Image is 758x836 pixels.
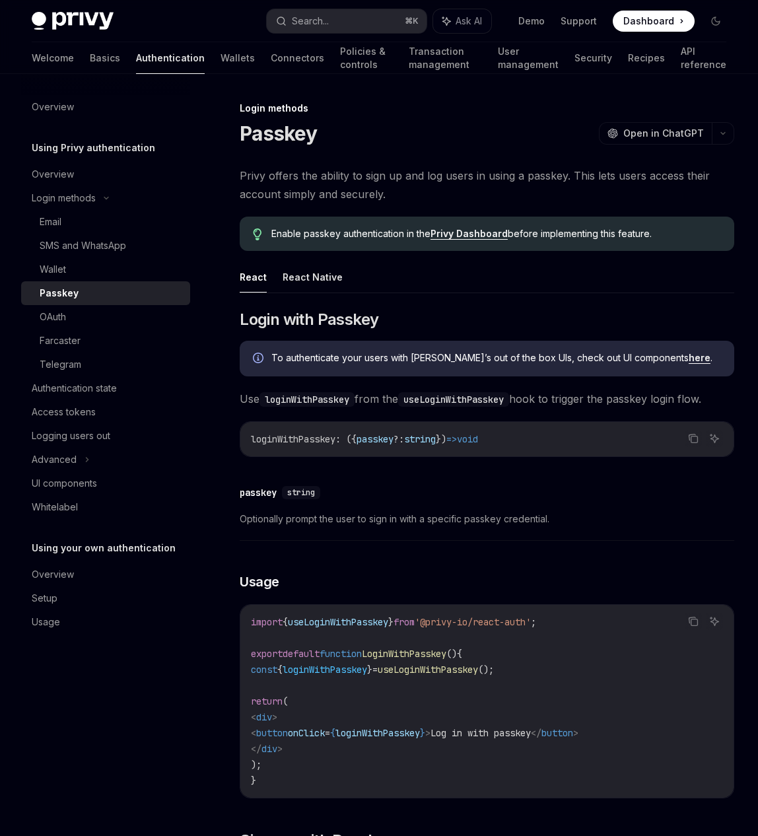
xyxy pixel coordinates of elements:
[32,590,57,606] div: Setup
[251,648,283,660] span: export
[689,352,710,364] a: here
[394,433,404,445] span: ?:
[251,664,277,676] span: const
[40,309,66,325] div: OAuth
[259,392,355,407] code: loginWithPasskey
[256,727,288,739] span: button
[256,711,272,723] span: div
[32,614,60,630] div: Usage
[32,540,176,556] h5: Using your own authentication
[32,567,74,582] div: Overview
[404,433,436,445] span: string
[706,430,723,447] button: Ask AI
[613,11,695,32] a: Dashboard
[21,376,190,400] a: Authentication state
[32,166,74,182] div: Overview
[251,743,261,755] span: </
[261,743,277,755] span: div
[398,392,509,407] code: useLoginWithPasskey
[251,616,283,628] span: import
[272,711,277,723] span: >
[283,261,343,293] button: React Native
[561,15,597,28] a: Support
[32,475,97,491] div: UI components
[40,261,66,277] div: Wallet
[240,166,734,203] span: Privy offers the ability to sign up and log users in using a passkey. This lets users access thei...
[436,433,446,445] span: })
[21,258,190,281] a: Wallet
[21,234,190,258] a: SMS and WhatsApp
[541,727,573,739] span: button
[21,210,190,234] a: Email
[685,430,702,447] button: Copy the contents from the code block
[240,511,734,527] span: Optionally prompt the user to sign in with a specific passkey credential.
[335,727,420,739] span: loginWithPasskey
[32,42,74,74] a: Welcome
[21,471,190,495] a: UI components
[253,353,266,366] svg: Info
[32,404,96,420] div: Access tokens
[21,400,190,424] a: Access tokens
[288,616,388,628] span: useLoginWithPasskey
[251,775,256,786] span: }
[21,610,190,634] a: Usage
[498,42,559,74] a: User management
[446,433,457,445] span: =>
[623,127,704,140] span: Open in ChatGPT
[446,648,457,660] span: ()
[320,648,362,660] span: function
[420,727,425,739] span: }
[32,428,110,444] div: Logging users out
[628,42,665,74] a: Recipes
[221,42,255,74] a: Wallets
[457,433,478,445] span: void
[325,727,330,739] span: =
[267,9,427,33] button: Search...⌘K
[394,616,415,628] span: from
[283,695,288,707] span: (
[21,281,190,305] a: Passkey
[32,99,74,115] div: Overview
[32,140,155,156] h5: Using Privy authentication
[288,727,325,739] span: onClick
[431,228,508,240] a: Privy Dashboard
[531,727,541,739] span: </
[283,616,288,628] span: {
[251,695,283,707] span: return
[21,305,190,329] a: OAuth
[372,664,378,676] span: =
[409,42,482,74] a: Transaction management
[32,499,78,515] div: Whitelabel
[388,616,394,628] span: }
[40,333,81,349] div: Farcaster
[574,42,612,74] a: Security
[478,664,494,676] span: ();
[40,214,61,230] div: Email
[405,16,419,26] span: ⌘ K
[705,11,726,32] button: Toggle dark mode
[136,42,205,74] a: Authentication
[335,433,357,445] span: : ({
[21,563,190,586] a: Overview
[21,162,190,186] a: Overview
[21,495,190,519] a: Whitelabel
[40,357,81,372] div: Telegram
[378,664,478,676] span: useLoginWithPasskey
[240,102,734,115] div: Login methods
[251,433,335,445] span: loginWithPasskey
[240,309,378,330] span: Login with Passkey
[32,190,96,206] div: Login methods
[340,42,393,74] a: Policies & controls
[283,664,367,676] span: loginWithPasskey
[40,285,79,301] div: Passkey
[425,727,431,739] span: >
[240,122,317,145] h1: Passkey
[240,390,734,408] span: Use from the hook to trigger the passkey login flow.
[456,15,482,28] span: Ask AI
[251,759,261,771] span: );
[431,727,531,739] span: Log in with passkey
[599,122,712,145] button: Open in ChatGPT
[287,487,315,498] span: string
[271,227,721,240] span: Enable passkey authentication in the before implementing this feature.
[623,15,674,28] span: Dashboard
